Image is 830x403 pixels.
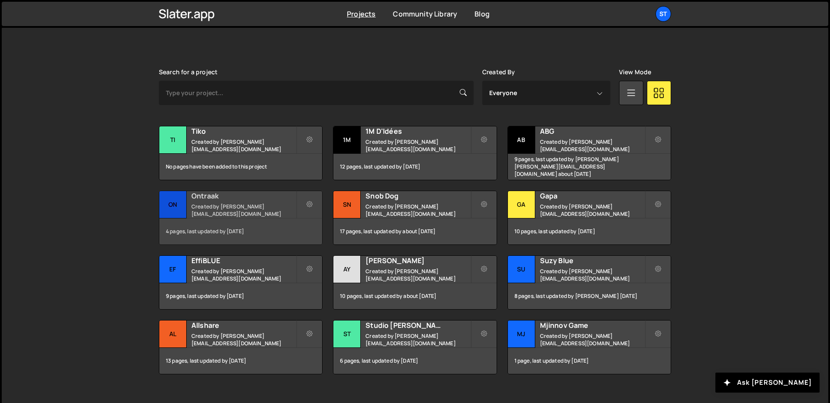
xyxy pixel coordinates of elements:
[715,373,820,393] button: Ask [PERSON_NAME]
[508,218,671,244] div: 10 pages, last updated by [DATE]
[333,256,361,283] div: Ay
[655,6,671,22] a: St
[508,154,671,180] div: 9 pages, last updated by [PERSON_NAME] [PERSON_NAME][EMAIL_ADDRESS][DOMAIN_NAME] about [DATE]
[366,126,470,136] h2: 1M D'Idées
[159,218,322,244] div: 4 pages, last updated by [DATE]
[191,320,296,330] h2: Allshare
[159,256,187,283] div: Ef
[508,191,535,218] div: Ga
[191,332,296,347] small: Created by [PERSON_NAME][EMAIL_ADDRESS][DOMAIN_NAME]
[507,255,671,310] a: Su Suzy Blue Created by [PERSON_NAME][EMAIL_ADDRESS][DOMAIN_NAME] 8 pages, last updated by [PERSO...
[619,69,651,76] label: View Mode
[333,320,361,348] div: St
[508,126,535,154] div: AB
[540,256,645,265] h2: Suzy Blue
[366,203,470,218] small: Created by [PERSON_NAME][EMAIL_ADDRESS][DOMAIN_NAME]
[540,191,645,201] h2: Gapa
[507,320,671,374] a: Mj Mjinnov Game Created by [PERSON_NAME][EMAIL_ADDRESS][DOMAIN_NAME] 1 page, last updated by [DATE]
[159,126,187,154] div: Ti
[508,348,671,374] div: 1 page, last updated by [DATE]
[540,320,645,330] h2: Mjinnov Game
[333,348,496,374] div: 6 pages, last updated by [DATE]
[507,126,671,180] a: AB ABG Created by [PERSON_NAME][EMAIL_ADDRESS][DOMAIN_NAME] 9 pages, last updated by [PERSON_NAME...
[333,218,496,244] div: 17 pages, last updated by about [DATE]
[191,126,296,136] h2: Tiko
[159,255,323,310] a: Ef EffiBLUE Created by [PERSON_NAME][EMAIL_ADDRESS][DOMAIN_NAME] 9 pages, last updated by [DATE]
[159,320,187,348] div: Al
[482,69,515,76] label: Created By
[333,255,497,310] a: Ay [PERSON_NAME] Created by [PERSON_NAME][EMAIL_ADDRESS][DOMAIN_NAME] 10 pages, last updated by a...
[191,256,296,265] h2: EffiBLUE
[333,191,497,245] a: Sn Snob Dog Created by [PERSON_NAME][EMAIL_ADDRESS][DOMAIN_NAME] 17 pages, last updated by about ...
[507,191,671,245] a: Ga Gapa Created by [PERSON_NAME][EMAIL_ADDRESS][DOMAIN_NAME] 10 pages, last updated by [DATE]
[540,203,645,218] small: Created by [PERSON_NAME][EMAIL_ADDRESS][DOMAIN_NAME]
[474,9,490,19] a: Blog
[393,9,457,19] a: Community Library
[159,191,323,245] a: On Ontraak Created by [PERSON_NAME][EMAIL_ADDRESS][DOMAIN_NAME] 4 pages, last updated by [DATE]
[159,348,322,374] div: 13 pages, last updated by [DATE]
[191,203,296,218] small: Created by [PERSON_NAME][EMAIL_ADDRESS][DOMAIN_NAME]
[508,320,535,348] div: Mj
[159,320,323,374] a: Al Allshare Created by [PERSON_NAME][EMAIL_ADDRESS][DOMAIN_NAME] 13 pages, last updated by [DATE]
[366,138,470,153] small: Created by [PERSON_NAME][EMAIL_ADDRESS][DOMAIN_NAME]
[191,268,296,282] small: Created by [PERSON_NAME][EMAIL_ADDRESS][DOMAIN_NAME]
[159,81,474,105] input: Type your project...
[540,332,645,347] small: Created by [PERSON_NAME][EMAIL_ADDRESS][DOMAIN_NAME]
[366,256,470,265] h2: [PERSON_NAME]
[333,283,496,309] div: 10 pages, last updated by about [DATE]
[333,191,361,218] div: Sn
[540,138,645,153] small: Created by [PERSON_NAME][EMAIL_ADDRESS][DOMAIN_NAME]
[333,126,361,154] div: 1M
[333,154,496,180] div: 12 pages, last updated by [DATE]
[508,256,535,283] div: Su
[366,191,470,201] h2: Snob Dog
[333,126,497,180] a: 1M 1M D'Idées Created by [PERSON_NAME][EMAIL_ADDRESS][DOMAIN_NAME] 12 pages, last updated by [DATE]
[333,320,497,374] a: St Studio [PERSON_NAME] Created by [PERSON_NAME][EMAIL_ADDRESS][DOMAIN_NAME] 6 pages, last update...
[159,126,323,180] a: Ti Tiko Created by [PERSON_NAME][EMAIL_ADDRESS][DOMAIN_NAME] No pages have been added to this pro...
[159,283,322,309] div: 9 pages, last updated by [DATE]
[191,191,296,201] h2: Ontraak
[366,320,470,330] h2: Studio [PERSON_NAME]
[191,138,296,153] small: Created by [PERSON_NAME][EMAIL_ADDRESS][DOMAIN_NAME]
[540,126,645,136] h2: ABG
[540,268,645,282] small: Created by [PERSON_NAME][EMAIL_ADDRESS][DOMAIN_NAME]
[366,332,470,347] small: Created by [PERSON_NAME][EMAIL_ADDRESS][DOMAIN_NAME]
[508,283,671,309] div: 8 pages, last updated by [PERSON_NAME] [DATE]
[347,9,375,19] a: Projects
[159,191,187,218] div: On
[159,69,217,76] label: Search for a project
[366,268,470,282] small: Created by [PERSON_NAME][EMAIL_ADDRESS][DOMAIN_NAME]
[159,154,322,180] div: No pages have been added to this project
